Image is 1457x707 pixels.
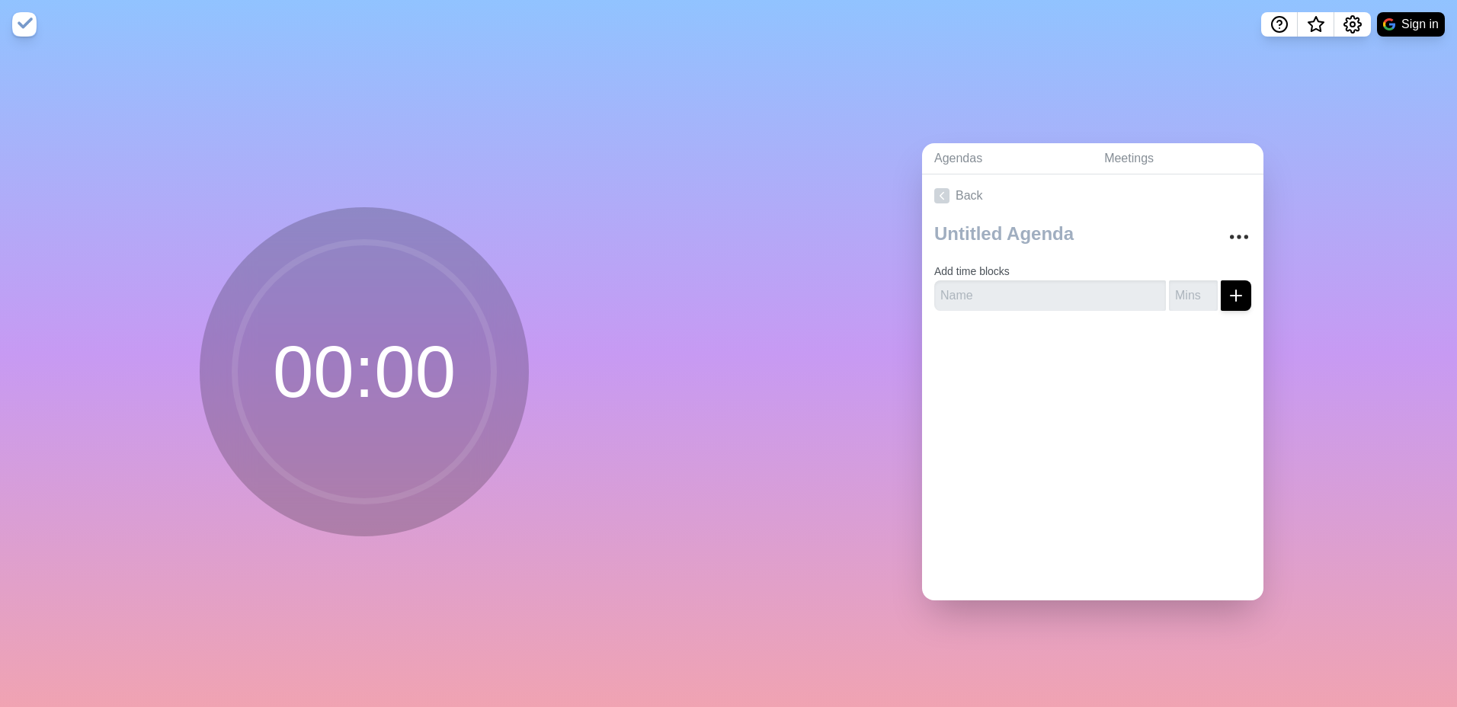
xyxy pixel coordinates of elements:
a: Back [922,174,1263,217]
label: Add time blocks [934,265,1010,277]
button: Settings [1334,12,1371,37]
a: Meetings [1092,143,1263,174]
input: Name [934,280,1166,311]
button: Help [1261,12,1298,37]
input: Mins [1169,280,1218,311]
button: More [1224,222,1254,252]
button: What’s new [1298,12,1334,37]
img: google logo [1383,18,1395,30]
a: Agendas [922,143,1092,174]
button: Sign in [1377,12,1445,37]
img: timeblocks logo [12,12,37,37]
